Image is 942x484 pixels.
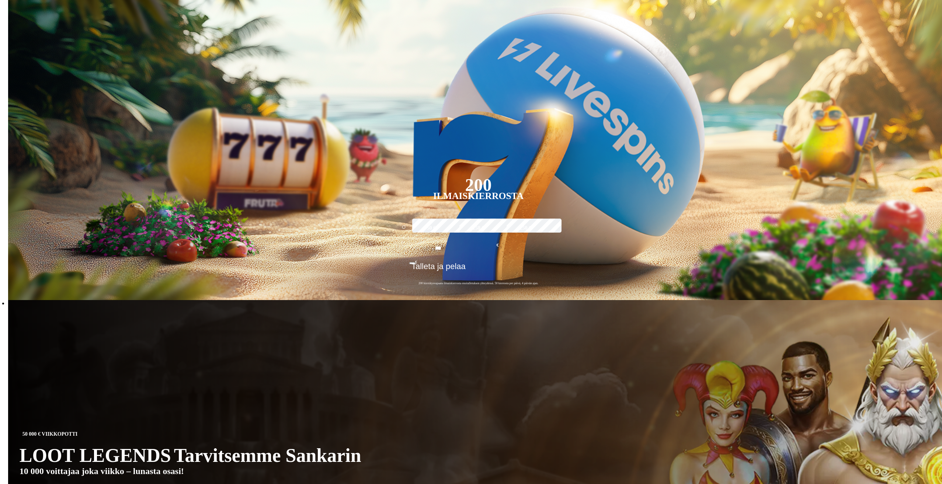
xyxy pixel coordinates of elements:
span: Talleta ja pelaa [411,262,466,276]
label: 250 € [505,217,546,239]
label: 50 € [410,217,452,239]
span: 50 000 € VIIKKOPOTTI [20,430,81,439]
span: € [497,242,499,249]
button: Talleta ja pelaa [409,261,548,277]
span: 10 000 voittajaa joka viikko – lunasta osasi! [20,466,184,476]
span: LOOT LEGENDS [20,445,171,466]
span: 200 kierrätysvapaata ilmaiskierrosta ensitalletuksen yhteydessä. 50 kierrosta per päivä, 4 päivän... [409,281,548,285]
div: 200 [465,181,491,189]
label: 150 € [458,217,499,239]
span: € [415,260,417,264]
div: Ilmaiskierrosta [433,192,524,201]
span: Tarvitsemme Sankarin [174,446,361,465]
